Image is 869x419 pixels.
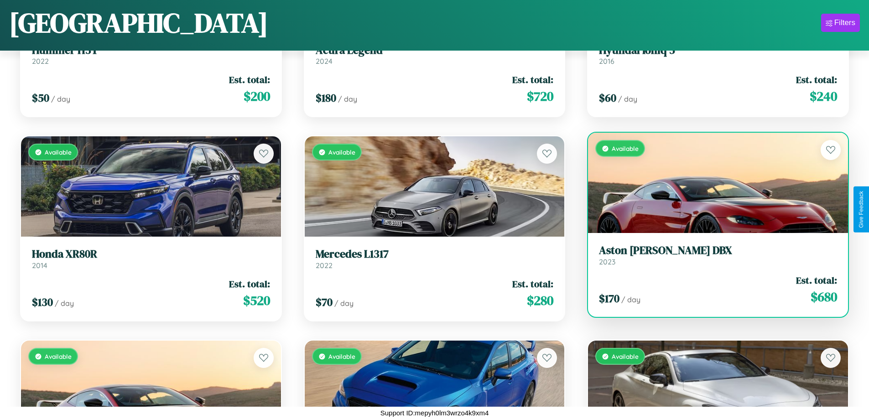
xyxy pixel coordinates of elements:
[599,291,619,306] span: $ 170
[380,407,489,419] p: Support ID: mepyh0lm3wrzo4k9xm4
[599,90,616,105] span: $ 60
[243,291,270,310] span: $ 520
[328,352,355,360] span: Available
[612,145,639,152] span: Available
[9,4,268,41] h1: [GEOGRAPHIC_DATA]
[316,261,333,270] span: 2022
[316,295,333,310] span: $ 70
[55,299,74,308] span: / day
[316,44,554,66] a: Acura Legend2024
[334,299,354,308] span: / day
[51,94,70,103] span: / day
[512,277,553,290] span: Est. total:
[32,57,49,66] span: 2022
[612,352,639,360] span: Available
[599,257,615,266] span: 2023
[811,288,837,306] span: $ 680
[834,18,855,27] div: Filters
[244,87,270,105] span: $ 200
[599,44,837,66] a: Hyundai Ioniq 52016
[527,87,553,105] span: $ 720
[316,90,336,105] span: $ 180
[316,57,333,66] span: 2024
[32,248,270,261] h3: Honda XR80R
[599,244,837,266] a: Aston [PERSON_NAME] DBX2023
[32,90,49,105] span: $ 50
[229,277,270,290] span: Est. total:
[618,94,637,103] span: / day
[338,94,357,103] span: / day
[796,73,837,86] span: Est. total:
[621,295,640,304] span: / day
[599,57,614,66] span: 2016
[810,87,837,105] span: $ 240
[599,244,837,257] h3: Aston [PERSON_NAME] DBX
[821,14,860,32] button: Filters
[858,191,864,228] div: Give Feedback
[316,248,554,270] a: Mercedes L13172022
[45,148,72,156] span: Available
[328,148,355,156] span: Available
[527,291,553,310] span: $ 280
[796,274,837,287] span: Est. total:
[45,352,72,360] span: Available
[316,248,554,261] h3: Mercedes L1317
[512,73,553,86] span: Est. total:
[32,295,53,310] span: $ 130
[32,248,270,270] a: Honda XR80R2014
[32,261,47,270] span: 2014
[229,73,270,86] span: Est. total:
[32,44,270,66] a: Hummer H3T2022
